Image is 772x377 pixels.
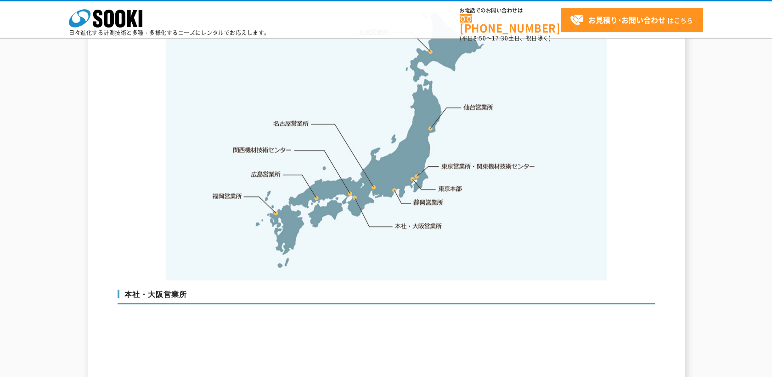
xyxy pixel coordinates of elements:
[460,34,551,42] span: (平日 ～ 土日、祝日除く)
[460,8,561,13] span: お電話でのお問い合わせは
[463,103,493,112] a: 仙台営業所
[473,34,486,42] span: 8:50
[492,34,508,42] span: 17:30
[570,13,693,27] span: はこちら
[69,30,270,35] p: 日々進化する計測技術と多種・多様化するニーズにレンタルでお応えします。
[439,184,462,194] a: 東京本部
[561,8,703,32] a: お見積り･お問い合わせはこちら
[460,14,561,33] a: [PHONE_NUMBER]
[273,119,309,128] a: 名古屋営業所
[233,145,292,154] a: 関西機材技術センター
[251,169,281,178] a: 広島営業所
[118,290,655,304] h3: 本社・大阪営業所
[413,198,443,207] a: 静岡営業所
[588,14,665,25] strong: お見積り･お問い合わせ
[212,191,242,200] a: 福岡営業所
[394,221,442,230] a: 本社・大阪営業所
[442,161,536,171] a: 東京営業所・関東機材技術センター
